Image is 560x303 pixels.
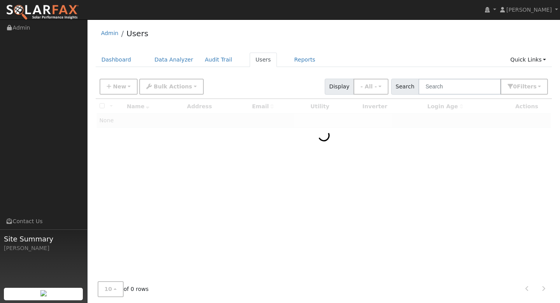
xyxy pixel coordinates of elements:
[96,53,137,67] a: Dashboard
[100,79,138,95] button: New
[506,7,552,13] span: [PERSON_NAME]
[325,79,354,95] span: Display
[113,83,126,90] span: New
[105,286,112,292] span: 10
[533,83,536,90] span: s
[40,290,47,296] img: retrieve
[98,281,149,297] span: of 0 rows
[504,53,552,67] a: Quick Links
[199,53,238,67] a: Audit Trail
[149,53,199,67] a: Data Analyzer
[6,4,79,21] img: SolarFax
[4,234,83,244] span: Site Summary
[139,79,203,95] button: Bulk Actions
[98,281,124,297] button: 10
[418,79,501,95] input: Search
[353,79,388,95] button: - All -
[250,53,277,67] a: Users
[289,53,321,67] a: Reports
[517,83,537,90] span: Filter
[4,244,83,252] div: [PERSON_NAME]
[500,79,548,95] button: 0Filters
[391,79,419,95] span: Search
[154,83,192,90] span: Bulk Actions
[126,29,148,38] a: Users
[101,30,119,36] a: Admin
